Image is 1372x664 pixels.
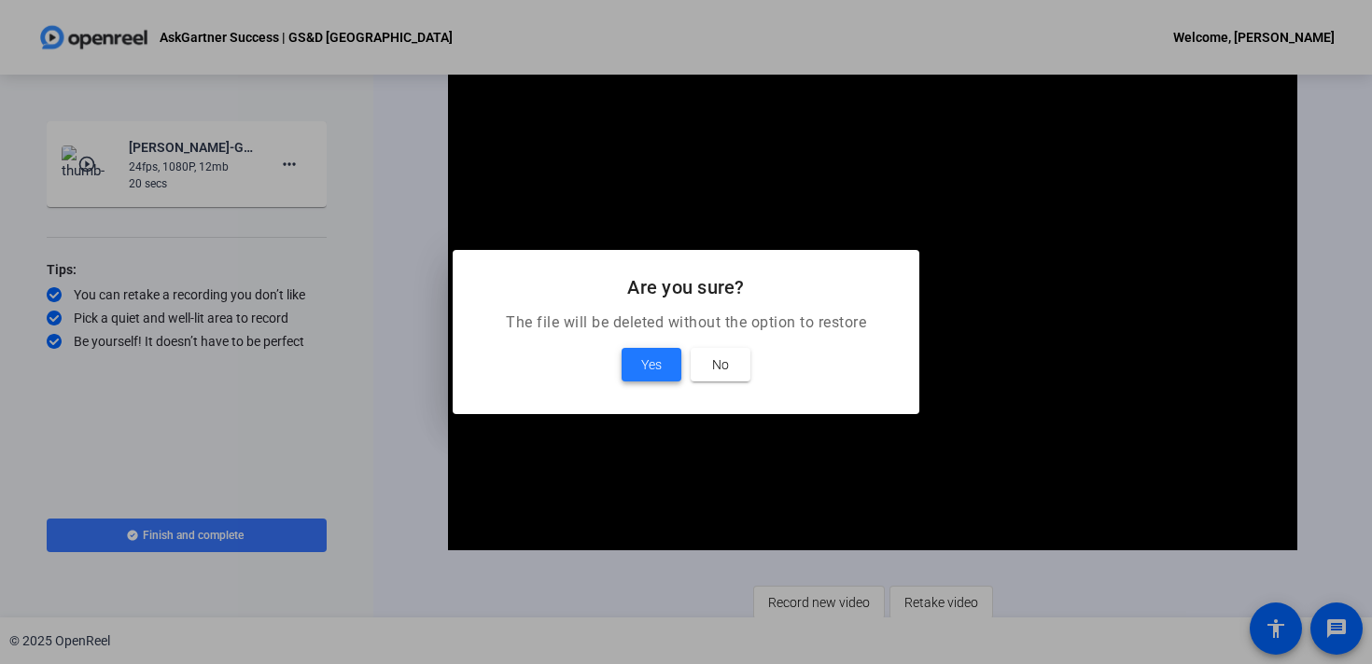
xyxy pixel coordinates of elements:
[641,353,662,376] span: Yes
[622,348,681,381] button: Yes
[475,311,897,334] p: The file will be deleted without the option to restore
[691,348,750,381] button: No
[712,353,729,376] span: No
[475,272,897,302] h2: Are you sure?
